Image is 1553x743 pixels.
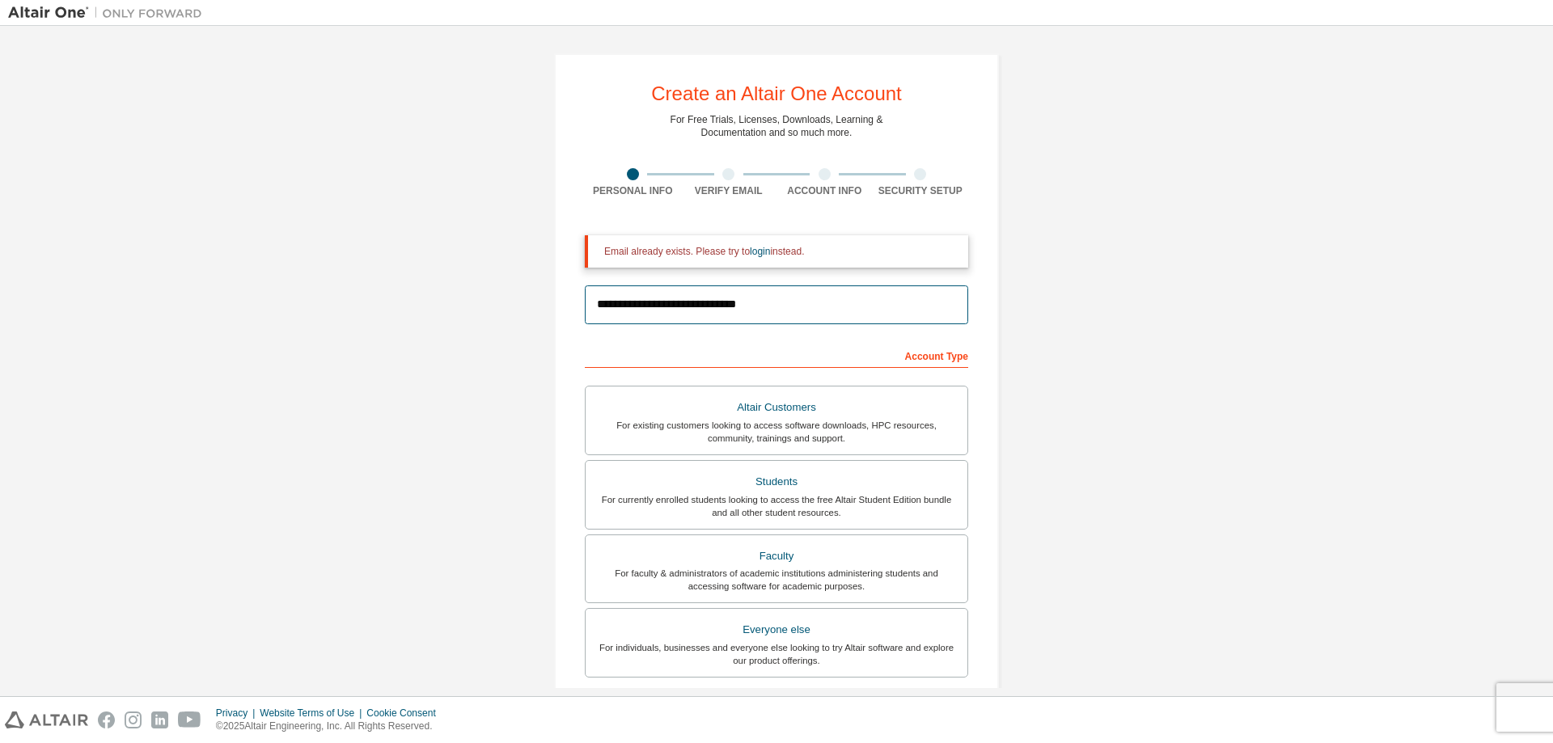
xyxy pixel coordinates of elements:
[98,711,115,728] img: facebook.svg
[585,184,681,197] div: Personal Info
[595,545,958,568] div: Faculty
[178,711,201,728] img: youtube.svg
[595,471,958,493] div: Students
[585,342,968,368] div: Account Type
[595,618,958,641] div: Everyone else
[151,711,168,728] img: linkedin.svg
[651,84,902,103] div: Create an Altair One Account
[8,5,210,21] img: Altair One
[216,720,446,733] p: © 2025 Altair Engineering, Inc. All Rights Reserved.
[260,707,366,720] div: Website Terms of Use
[595,396,958,419] div: Altair Customers
[595,567,958,593] div: For faculty & administrators of academic institutions administering students and accessing softwa...
[595,641,958,667] div: For individuals, businesses and everyone else looking to try Altair software and explore our prod...
[776,184,873,197] div: Account Info
[595,419,958,445] div: For existing customers looking to access software downloads, HPC resources, community, trainings ...
[5,711,88,728] img: altair_logo.svg
[750,246,770,257] a: login
[366,707,445,720] div: Cookie Consent
[873,184,969,197] div: Security Setup
[595,493,958,519] div: For currently enrolled students looking to access the free Altair Student Edition bundle and all ...
[671,113,883,139] div: For Free Trials, Licenses, Downloads, Learning & Documentation and so much more.
[216,707,260,720] div: Privacy
[604,245,955,258] div: Email already exists. Please try to instead.
[125,711,142,728] img: instagram.svg
[681,184,777,197] div: Verify Email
